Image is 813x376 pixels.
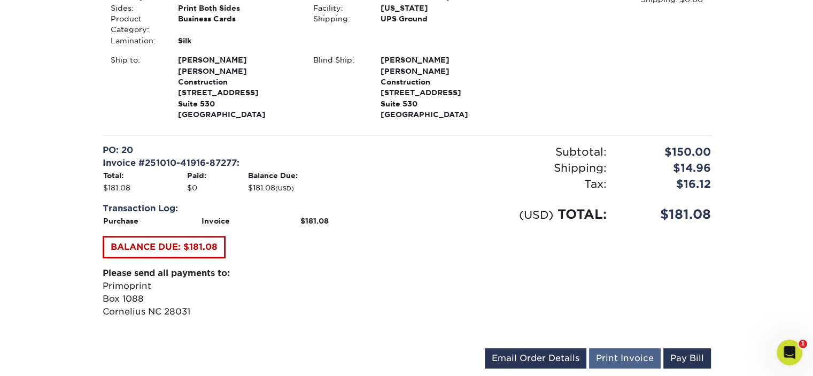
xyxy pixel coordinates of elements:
[615,176,719,192] div: $16.12
[103,182,187,194] td: $181.08
[103,202,399,215] div: Transaction Log:
[300,217,329,225] strong: $181.08
[103,217,138,225] strong: Purchase
[777,340,802,365] iframe: Intercom live chat
[178,55,297,119] strong: [GEOGRAPHIC_DATA]
[170,3,305,13] div: Print Both Sides
[381,87,500,98] span: [STREET_ADDRESS]
[103,35,170,46] div: Lamination:
[103,170,187,181] th: Total:
[615,205,719,224] div: $181.08
[170,35,305,46] div: Silk
[103,144,399,157] div: PO: 20
[615,144,719,160] div: $150.00
[103,55,170,120] div: Ship to:
[187,182,247,194] td: $0
[103,236,226,258] a: BALANCE DUE: $181.08
[381,55,500,119] strong: [GEOGRAPHIC_DATA]
[103,13,170,35] div: Product Category:
[519,208,553,221] small: (USD)
[373,13,508,24] div: UPS Ground
[381,98,500,109] span: Suite 530
[407,176,615,192] div: Tax:
[187,170,247,181] th: Paid:
[178,55,297,65] span: [PERSON_NAME]
[103,3,170,13] div: Sides:
[178,87,297,98] span: [STREET_ADDRESS]
[558,206,607,222] span: TOTAL:
[305,3,373,13] div: Facility:
[407,144,615,160] div: Subtotal:
[305,13,373,24] div: Shipping:
[589,348,661,369] a: Print Invoice
[178,66,297,88] span: [PERSON_NAME] Construction
[247,182,399,194] td: $181.08
[247,170,399,181] th: Balance Due:
[615,160,719,176] div: $14.96
[170,13,305,35] div: Business Cards
[103,267,399,318] p: Primoprint Box 1088 Cornelius NC 28031
[407,160,615,176] div: Shipping:
[305,55,373,120] div: Blind Ship:
[103,157,399,170] div: Invoice #251010-41916-87277:
[485,348,586,369] a: Email Order Details
[373,3,508,13] div: [US_STATE]
[799,340,807,348] span: 1
[103,268,230,278] strong: Please send all payments to:
[275,185,294,192] small: (USD)
[663,348,711,369] a: Pay Bill
[381,66,500,88] span: [PERSON_NAME] Construction
[178,98,297,109] span: Suite 530
[381,55,500,65] span: [PERSON_NAME]
[202,217,230,225] strong: Invoice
